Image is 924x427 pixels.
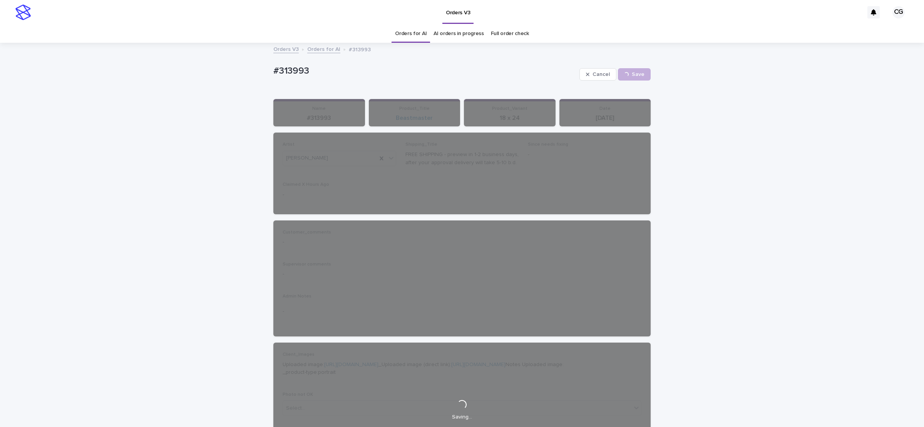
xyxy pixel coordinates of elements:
button: Cancel [579,68,616,81]
a: Orders for AI [307,44,340,53]
span: Cancel [593,72,610,77]
a: AI orders in progress [434,25,484,43]
a: Orders for AI [395,25,427,43]
span: Save [632,72,644,77]
a: Full order check [491,25,529,43]
button: Save [618,68,651,81]
div: CG [892,6,905,18]
p: #313993 [349,45,371,53]
p: Saving… [452,414,472,420]
p: #313993 [273,66,576,77]
a: Orders V3 [273,44,299,53]
img: stacker-logo-s-only.png [15,5,31,20]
